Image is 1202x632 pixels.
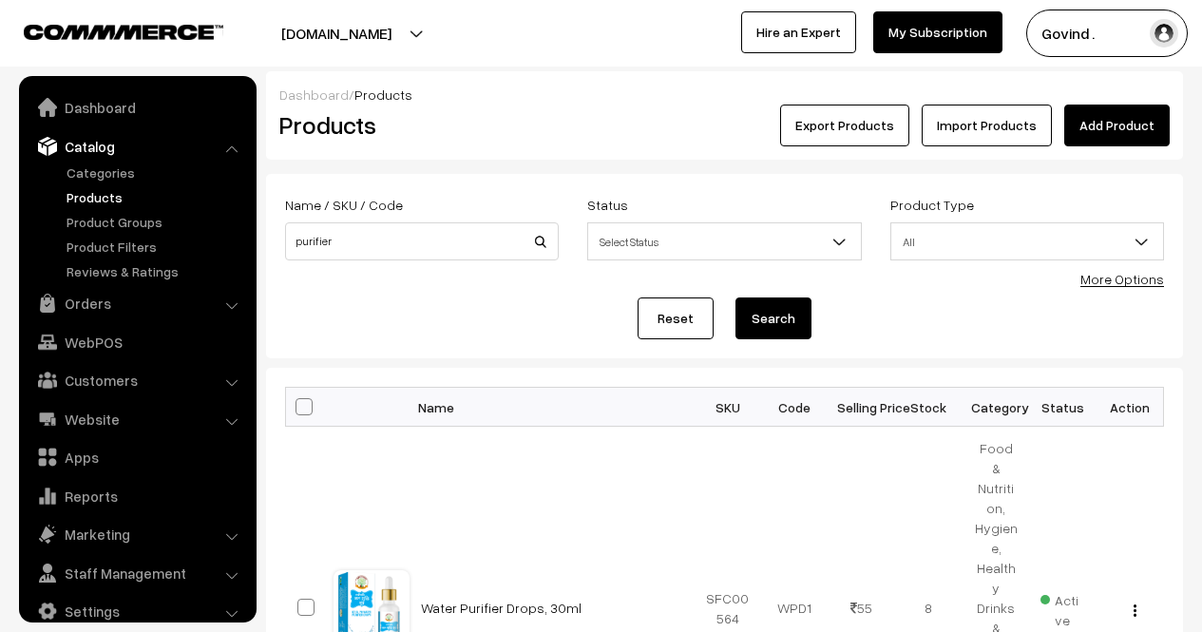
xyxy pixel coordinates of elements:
[24,556,250,590] a: Staff Management
[1134,604,1136,617] img: Menu
[1029,388,1097,427] th: Status
[588,225,860,259] span: Select Status
[24,286,250,320] a: Orders
[24,19,190,42] a: COMMMERCE
[895,388,963,427] th: Stock
[873,11,1002,53] a: My Subscription
[285,222,559,260] input: Name / SKU / Code
[1026,10,1188,57] button: Govind .
[891,225,1163,259] span: All
[922,105,1052,146] a: Import Products
[24,402,250,436] a: Website
[587,195,628,215] label: Status
[285,195,403,215] label: Name / SKU / Code
[963,388,1030,427] th: Category
[829,388,896,427] th: Selling Price
[62,187,250,207] a: Products
[24,479,250,513] a: Reports
[215,10,458,57] button: [DOMAIN_NAME]
[1150,19,1178,48] img: user
[421,600,582,616] a: Water Purifier Drops, 30ml
[24,325,250,359] a: WebPOS
[62,212,250,232] a: Product Groups
[890,222,1164,260] span: All
[695,388,762,427] th: SKU
[62,261,250,281] a: Reviews & Ratings
[279,86,349,103] a: Dashboard
[24,25,223,39] img: COMMMERCE
[24,594,250,628] a: Settings
[1040,585,1085,630] span: Active
[890,195,974,215] label: Product Type
[24,440,250,474] a: Apps
[279,110,557,140] h2: Products
[1064,105,1170,146] a: Add Product
[279,85,1170,105] div: /
[24,129,250,163] a: Catalog
[62,163,250,182] a: Categories
[587,222,861,260] span: Select Status
[780,105,909,146] button: Export Products
[24,90,250,124] a: Dashboard
[62,237,250,257] a: Product Filters
[1097,388,1164,427] th: Action
[24,363,250,397] a: Customers
[1080,271,1164,287] a: More Options
[638,297,714,339] a: Reset
[410,388,695,427] th: Name
[24,517,250,551] a: Marketing
[735,297,811,339] button: Search
[354,86,412,103] span: Products
[741,11,856,53] a: Hire an Expert
[761,388,829,427] th: Code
